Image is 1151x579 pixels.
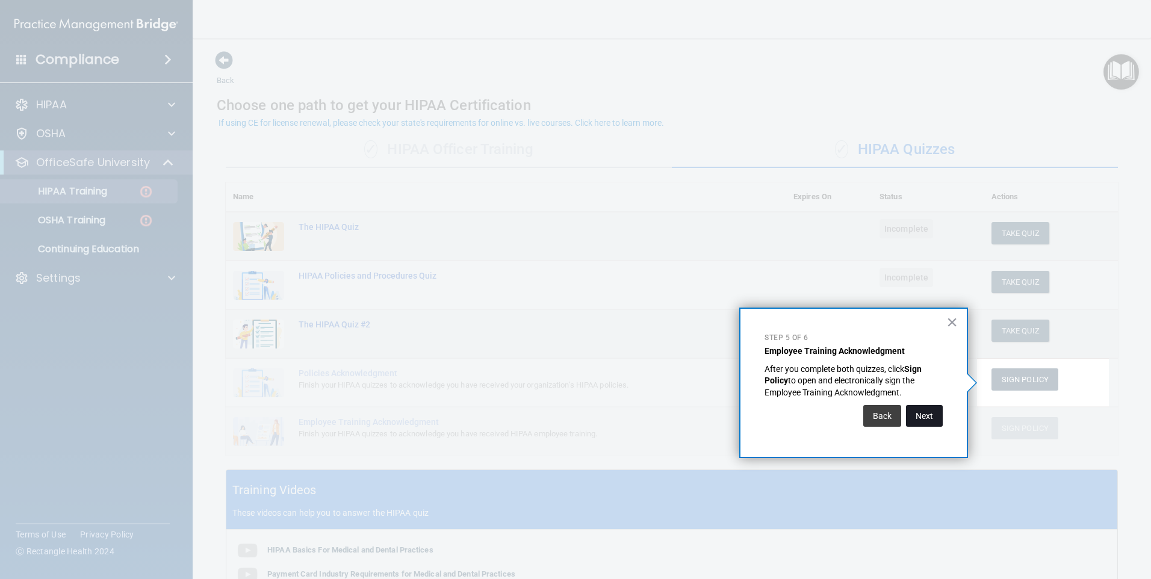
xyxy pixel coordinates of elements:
button: Back [863,405,901,427]
p: Step 5 of 6 [765,333,943,343]
button: Close [946,312,958,332]
button: Sign Policy [991,368,1058,391]
button: Next [906,405,943,427]
span: After you complete both quizzes, click [765,364,904,374]
strong: Employee Training Acknowledgment [765,346,905,356]
iframe: Drift Widget Chat Controller [1091,496,1137,542]
span: to open and electronically sign the Employee Training Acknowledgment. [765,376,916,397]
